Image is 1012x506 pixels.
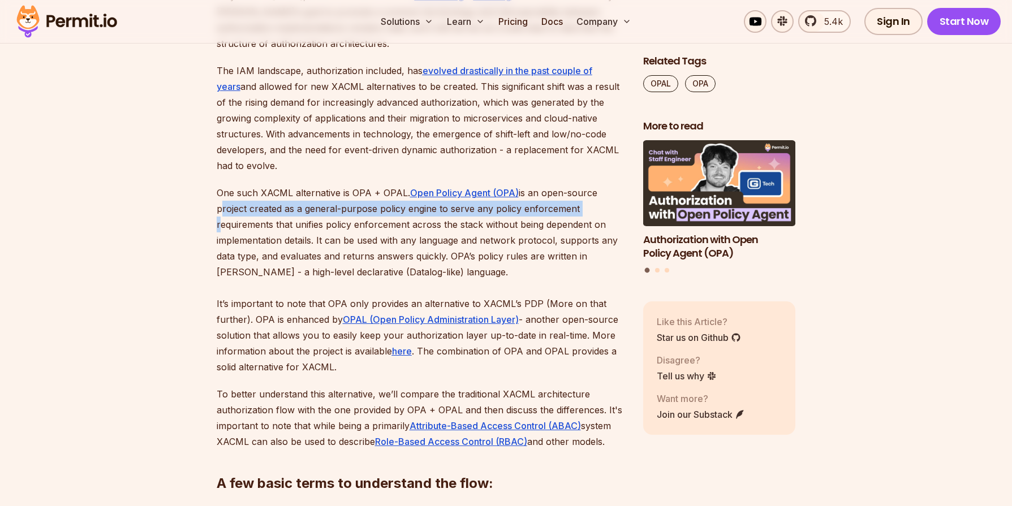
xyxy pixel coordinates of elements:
button: Company [572,10,636,33]
p: To better understand this alternative, we’ll compare the traditional XACML architecture authoriza... [217,386,625,449]
p: Disagree? [657,353,717,367]
div: Posts [643,140,796,274]
strong: A few basic terms to understand the flow: [217,475,493,491]
img: Authorization with Open Policy Agent (OPA) [643,140,796,226]
button: Solutions [376,10,438,33]
img: Permit logo [11,2,122,41]
h2: More to read [643,119,796,133]
a: Authorization with Open Policy Agent (OPA)Authorization with Open Policy Agent (OPA) [643,140,796,261]
a: Start Now [927,8,1001,35]
h2: Related Tags [643,54,796,68]
p: One such XACML alternative is OPA + OPAL. is an open-source project created as a general-purpose ... [217,185,625,375]
a: Role-Based Access Control (RBAC) [375,436,527,447]
a: Sign In [864,8,923,35]
a: evolved drastically in the past couple of years [217,65,592,92]
a: 5.4k [798,10,851,33]
a: Docs [537,10,567,33]
p: Like this Article? [657,315,741,328]
p: The IAM landscape, authorization included, has and allowed for new XACML alternatives to be creat... [217,63,625,174]
button: Go to slide 1 [645,267,650,273]
button: Learn [442,10,489,33]
h3: Authorization with Open Policy Agent (OPA) [643,232,796,261]
a: Open Policy Agent (OPA) [410,187,519,198]
span: 5.4k [817,15,843,28]
a: OPAL [643,75,678,92]
a: Pricing [494,10,532,33]
li: 1 of 3 [643,140,796,261]
p: Want more? [657,392,745,405]
a: OPA [685,75,716,92]
a: Join our Substack [657,408,745,421]
a: Star us on Github [657,331,741,344]
a: Attribute-Based Access Control (ABAC) [410,420,581,431]
a: OPAL (Open Policy Administration Layer) [343,314,519,325]
a: Tell us why [657,369,717,383]
button: Go to slide 3 [665,268,669,273]
a: here [392,345,412,357]
button: Go to slide 2 [655,268,660,273]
